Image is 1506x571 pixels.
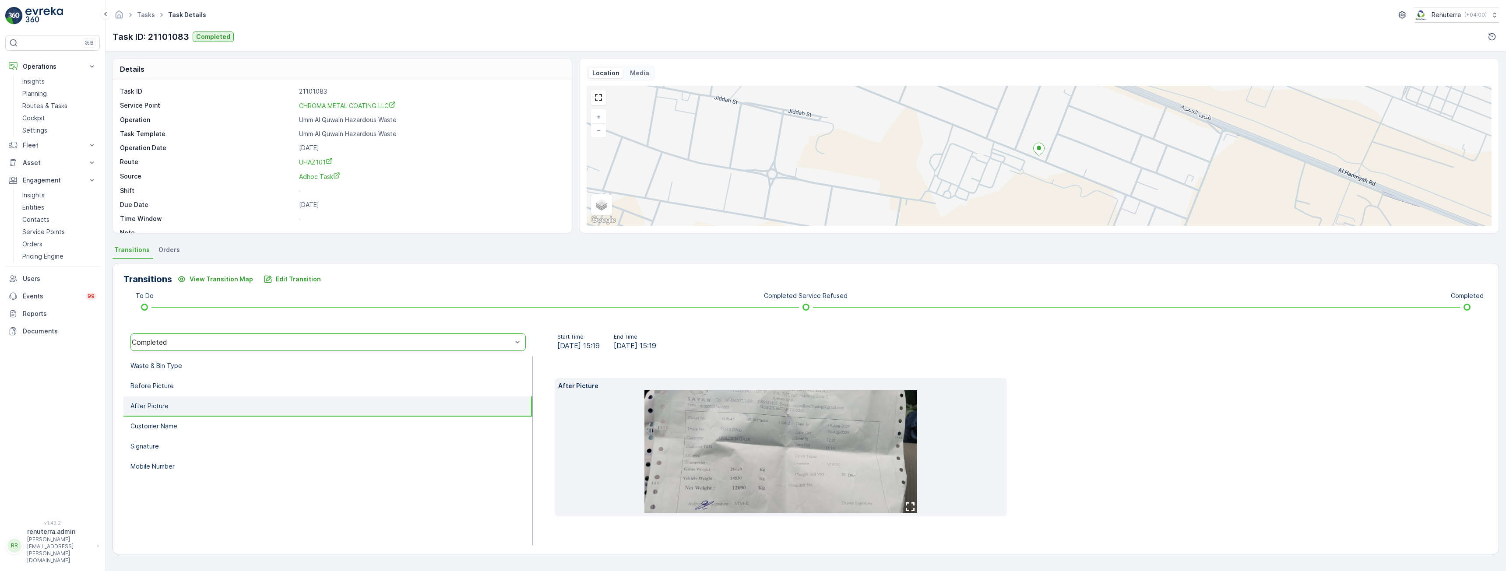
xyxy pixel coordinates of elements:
span: Task Details [166,11,208,19]
a: Orders [19,238,100,250]
a: Documents [5,322,100,340]
p: Engagement [23,176,82,185]
span: Orders [158,245,180,254]
p: Due Date [120,200,296,209]
p: Operations [23,62,82,71]
p: Task ID: 21101083 [113,30,189,43]
button: Asset [5,154,100,172]
p: renuterra.admin [27,527,93,536]
p: Pricing Engine [22,252,63,261]
img: Screenshot_2024-07-26_at_13.33.01.png [1415,10,1428,20]
a: View Fullscreen [592,91,605,104]
a: Homepage [114,13,124,21]
span: UHAZ101 [299,158,333,166]
button: RRrenuterra.admin[PERSON_NAME][EMAIL_ADDRESS][PERSON_NAME][DOMAIN_NAME] [5,527,100,564]
p: [DATE] [299,200,563,209]
a: Service Points [19,226,100,238]
p: Customer Name [130,422,177,431]
p: Route [120,158,296,167]
p: Reports [23,309,96,318]
p: Before Picture [130,382,174,390]
button: Edit Transition [258,272,326,286]
p: - [299,186,563,195]
p: [PERSON_NAME][EMAIL_ADDRESS][PERSON_NAME][DOMAIN_NAME] [27,536,93,564]
img: logo_light-DOdMpM7g.png [25,7,63,25]
a: Layers [592,195,611,214]
p: 21101083 [299,87,563,96]
span: v 1.49.2 [5,520,100,525]
p: Note [120,228,296,237]
p: Service Points [22,228,65,236]
p: Location [592,69,619,77]
p: Source [120,172,296,181]
p: - [299,228,563,237]
p: Time Window [120,214,296,223]
p: After Picture [558,382,1003,390]
p: Start Time [557,333,600,340]
a: Pricing Engine [19,250,100,263]
p: Service Point [120,101,296,110]
p: Routes & Tasks [22,102,67,110]
p: Completed [196,32,230,41]
p: Planning [22,89,47,98]
button: Fleet [5,137,100,154]
p: Task Template [120,130,296,138]
p: To Do [136,291,154,300]
a: Contacts [19,214,100,226]
a: Cockpit [19,112,100,124]
a: Open this area in Google Maps (opens a new window) [589,214,618,226]
button: View Transition Map [172,272,258,286]
p: After Picture [130,402,169,410]
div: RR [7,539,21,553]
span: Transitions [114,245,150,254]
p: Entities [22,203,44,212]
button: Renuterra(+04:00) [1415,7,1499,23]
a: CHROMA METAL COATING LLC [299,101,563,110]
p: Completed [1451,291,1484,300]
p: Completed Service Refused [764,291,848,300]
span: − [597,126,601,133]
p: View Transition Map [190,275,253,284]
a: Planning [19,88,100,100]
p: - [299,214,563,223]
p: Settings [22,126,47,135]
a: Insights [19,189,100,201]
p: [DATE] [299,144,563,152]
p: Details [120,64,144,74]
p: Mobile Number [130,462,175,471]
p: Operation [120,116,296,124]
span: + [597,113,601,120]
p: Task ID [120,87,296,96]
img: Google [589,214,618,226]
a: Zoom Out [592,123,605,137]
span: Adhoc Task [299,173,340,180]
p: ⌘B [85,39,94,46]
p: ( +04:00 ) [1464,11,1487,18]
p: Transitions [123,273,172,286]
p: Umm Al Quwain Hazardous Waste [299,116,563,124]
p: 99 [88,293,95,300]
a: Insights [19,75,100,88]
span: CHROMA METAL COATING LLC [299,102,396,109]
a: UHAZ101 [299,158,563,167]
p: Orders [22,240,42,249]
a: Events99 [5,287,100,305]
img: logo [5,7,23,25]
p: Shift [120,186,296,195]
button: Completed [193,32,234,42]
p: Fleet [23,141,82,150]
a: Reports [5,305,100,322]
a: Zoom In [592,110,605,123]
p: End Time [614,333,656,340]
p: Umm Al Quwain Hazardous Waste [299,130,563,138]
a: Entities [19,201,100,214]
p: Insights [22,77,45,86]
p: Insights [22,191,45,200]
button: Engagement [5,172,100,189]
p: Signature [130,442,159,451]
p: Renuterra [1432,11,1461,19]
div: Completed [132,338,512,346]
p: Edit Transition [276,275,321,284]
p: Waste & Bin Type [130,361,182,370]
p: Media [630,69,649,77]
